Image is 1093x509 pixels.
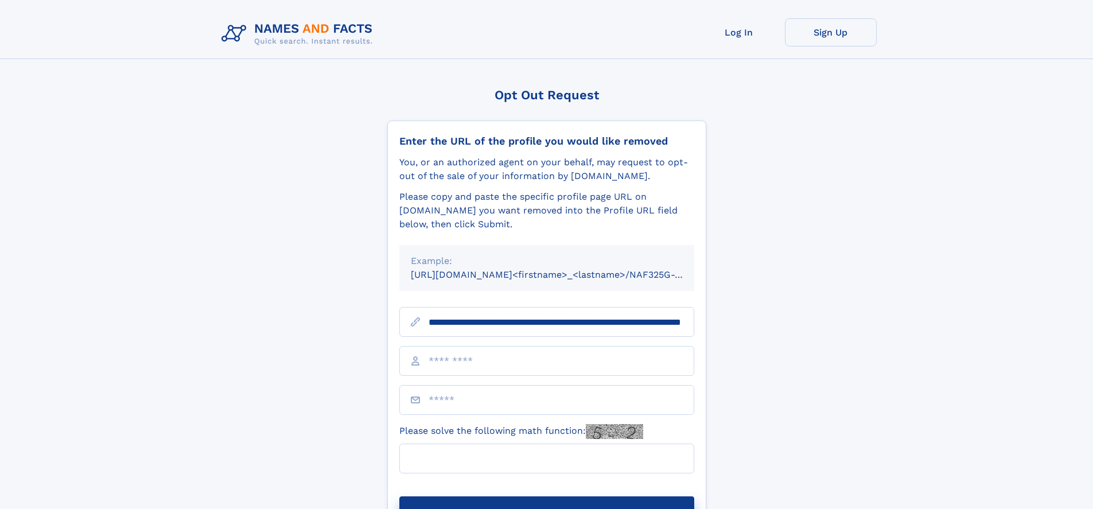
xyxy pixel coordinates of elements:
[399,190,694,231] div: Please copy and paste the specific profile page URL on [DOMAIN_NAME] you want removed into the Pr...
[411,269,716,280] small: [URL][DOMAIN_NAME]<firstname>_<lastname>/NAF325G-xxxxxxxx
[399,156,694,183] div: You, or an authorized agent on your behalf, may request to opt-out of the sale of your informatio...
[399,424,643,439] label: Please solve the following math function:
[217,18,382,49] img: Logo Names and Facts
[693,18,785,46] a: Log In
[785,18,877,46] a: Sign Up
[399,135,694,147] div: Enter the URL of the profile you would like removed
[411,254,683,268] div: Example:
[387,88,706,102] div: Opt Out Request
